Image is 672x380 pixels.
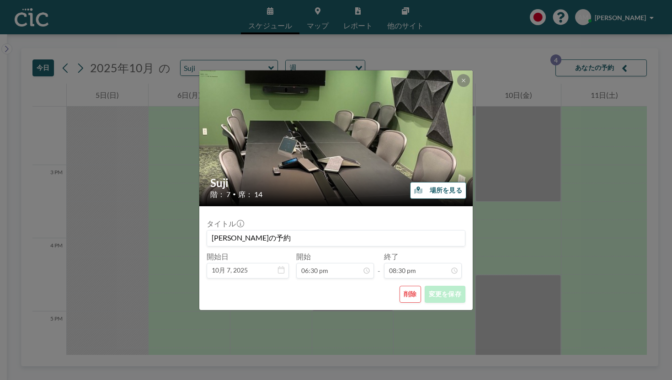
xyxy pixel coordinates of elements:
label: 開始日 [207,252,229,261]
span: - [378,255,380,275]
button: 変更を保存 [425,286,465,303]
span: 階： 7 [210,190,230,199]
label: タイトル [207,219,243,228]
span: 席： 14 [238,190,262,199]
h2: Suji [210,176,463,190]
label: 開始 [296,252,311,261]
button: 削除 [400,286,421,303]
input: (タイトルなし) [207,230,465,246]
button: 場所を見る [410,182,466,199]
span: • [233,191,236,198]
label: 終了 [384,252,399,261]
